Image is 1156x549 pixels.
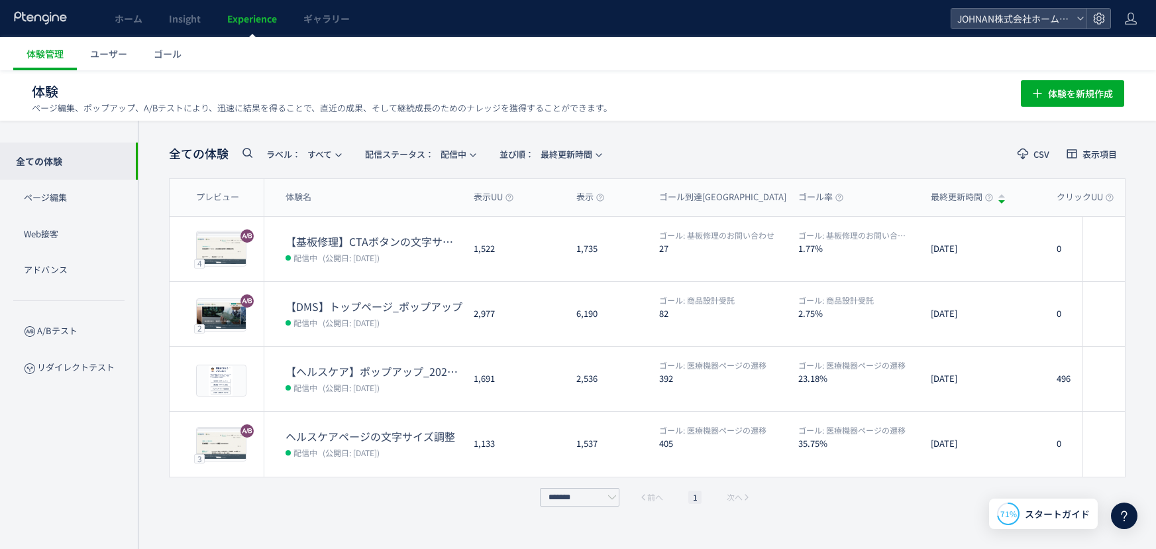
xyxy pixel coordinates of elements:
[1000,508,1017,519] span: 71%
[303,12,350,25] span: ギャラリー
[227,12,277,25] span: Experience
[953,9,1071,29] span: JOHNAN株式会社ホームページ
[154,47,182,60] span: ゴール
[90,47,127,60] span: ユーザー
[169,12,201,25] span: Insight
[26,47,64,60] span: 体験管理
[115,12,142,25] span: ホーム
[1025,507,1090,521] span: スタートガイド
